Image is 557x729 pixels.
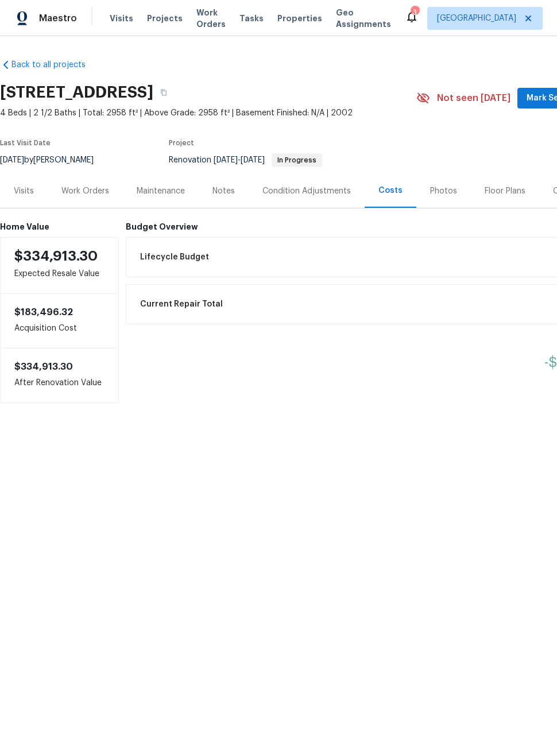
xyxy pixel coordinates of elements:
span: Maestro [39,13,77,24]
span: [GEOGRAPHIC_DATA] [437,13,516,24]
div: Work Orders [61,185,109,197]
span: Work Orders [196,7,226,30]
span: $334,913.30 [14,249,98,263]
span: [DATE] [241,156,265,164]
div: Notes [212,185,235,197]
div: 3 [411,7,419,18]
span: Lifecycle Budget [140,251,209,263]
span: - [214,156,265,164]
div: Photos [430,185,457,197]
div: Visits [14,185,34,197]
button: Copy Address [153,82,174,103]
span: Geo Assignments [336,7,391,30]
span: Project [169,139,194,146]
span: Not seen [DATE] [437,92,510,104]
div: Floor Plans [485,185,525,197]
span: Projects [147,13,183,24]
span: Renovation [169,156,322,164]
span: $334,913.30 [14,362,73,371]
span: [DATE] [214,156,238,164]
span: $183,496.32 [14,308,73,317]
div: Condition Adjustments [262,185,351,197]
div: Maintenance [137,185,185,197]
span: In Progress [273,157,321,164]
span: Tasks [239,14,264,22]
span: Current Repair Total [140,298,223,310]
span: Visits [110,13,133,24]
div: Costs [378,185,403,196]
span: Properties [277,13,322,24]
